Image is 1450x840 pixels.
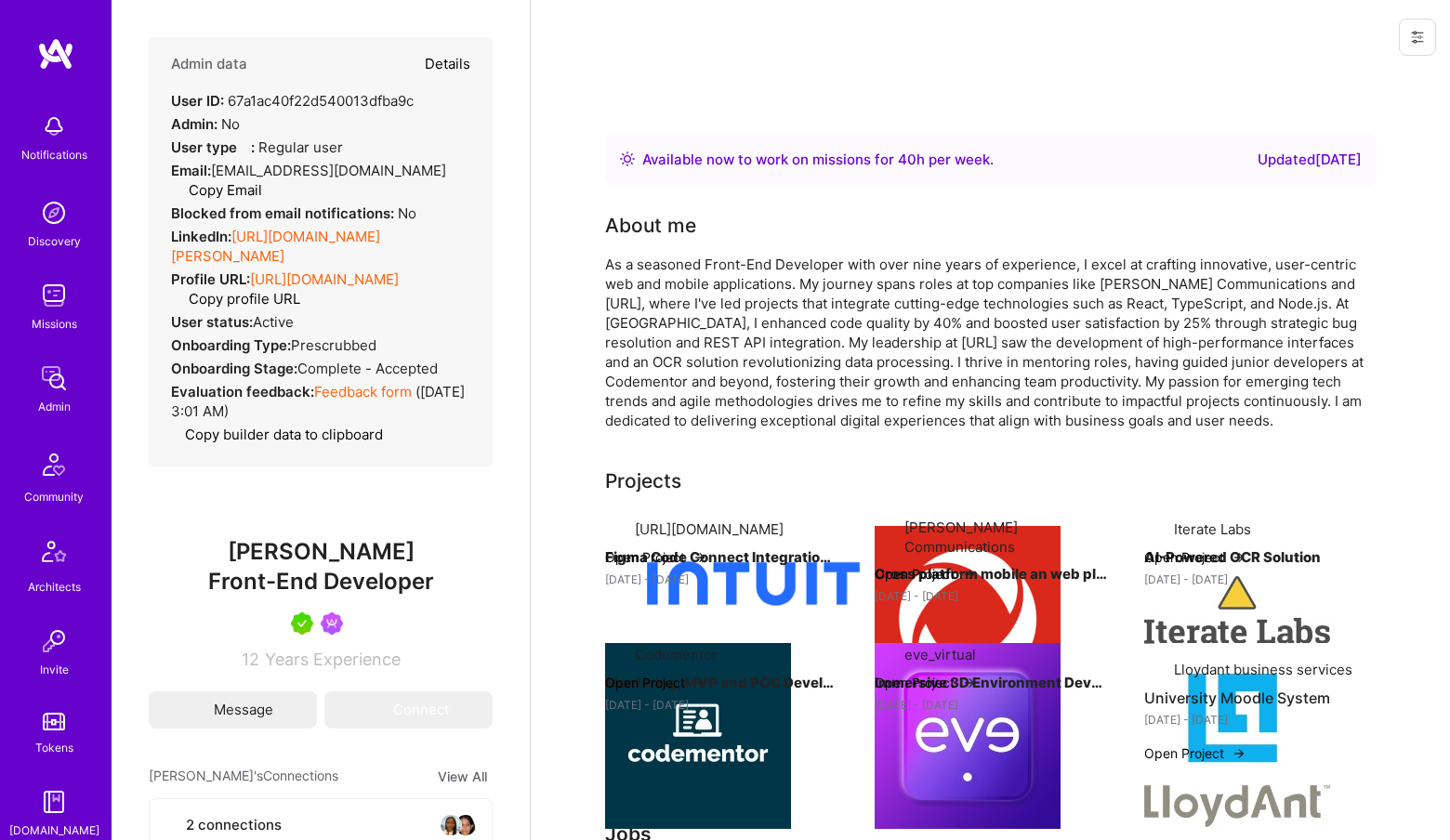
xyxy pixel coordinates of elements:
img: arrow-right [692,676,707,690]
a: [URL][DOMAIN_NAME] [250,270,399,288]
button: Open Project [605,547,707,567]
span: Complete - Accepted [297,360,438,377]
div: [DATE] - [DATE] [1144,570,1377,589]
div: [DATE] - [DATE] [875,586,1107,606]
div: Codementor [635,645,718,664]
strong: Onboarding Stage: [171,360,297,377]
h4: Immersive 3D Environment Development [875,671,1107,695]
span: Front-End Developer [208,568,434,595]
h4: University Moodle System [1144,686,1377,710]
div: Invite [40,660,69,679]
img: discovery [35,194,72,231]
h4: Admin data [171,56,247,72]
img: avatar [440,814,462,836]
img: avatar [455,814,477,836]
h4: AI-Powered OCR Solution [1144,545,1377,570]
h4: Cross platform mobile an web platform development [875,562,1107,586]
div: [URL][DOMAIN_NAME] [635,519,784,539]
img: Been on Mission [321,612,343,635]
div: Lloydant business services [1174,660,1352,679]
button: Open Project [875,673,977,692]
div: Updated [DATE] [1258,149,1362,171]
div: Architects [28,577,81,597]
div: [DATE] - [DATE] [605,570,837,589]
i: Help [237,138,251,152]
img: Company logo [1144,518,1330,703]
i: icon Collaborator [165,818,178,832]
div: Projects [605,467,681,495]
div: Regular user [171,138,343,157]
strong: User status: [171,313,253,331]
button: Open Project [1144,547,1246,567]
i: icon Copy [175,184,189,198]
div: Community [24,487,84,506]
div: About me [605,212,696,240]
h4: Mentoring, MVP and POC Development [605,671,837,695]
div: [PERSON_NAME] Communications [904,518,1107,557]
img: arrow-right [1232,550,1246,565]
span: 2 connections [186,815,282,834]
img: Community [32,442,76,487]
div: Discovery [28,231,81,251]
button: Open Project [605,673,707,692]
div: [DOMAIN_NAME] [9,820,99,840]
img: Architects [32,532,76,577]
span: [PERSON_NAME]'s Connections [149,766,338,787]
button: Copy Email [175,180,262,200]
i: icon Copy [175,293,189,307]
div: As a seasoned Front-End Developer with over nine years of experience, I excel at crafting innovat... [605,255,1377,430]
span: [EMAIL_ADDRESS][DOMAIN_NAME] [211,162,446,179]
span: [PERSON_NAME] [149,538,493,566]
button: Details [425,37,470,91]
img: admin teamwork [35,360,72,397]
div: No [171,203,416,223]
button: Open Project [875,564,977,584]
img: guide book [35,783,72,820]
img: Company logo [605,643,791,829]
img: arrow-right [1232,746,1246,761]
div: Tokens [35,738,73,757]
div: [DATE] - [DATE] [875,695,1107,715]
div: Notifications [21,145,87,164]
span: Years Experience [265,650,401,669]
img: teamwork [35,277,72,314]
img: Availability [620,151,635,166]
img: arrow-right [962,567,977,582]
a: [URL][DOMAIN_NAME][PERSON_NAME] [171,228,380,265]
div: Missions [32,314,77,334]
span: 40 [898,151,916,168]
img: tokens [43,713,65,730]
strong: Onboarding Type: [171,336,291,354]
button: Open Project [1144,743,1246,763]
i: icon Connect [368,702,385,718]
img: arrow-right [692,550,707,565]
button: Copy builder data to clipboard [171,425,383,444]
button: Copy profile URL [175,289,300,308]
strong: Email: [171,162,211,179]
div: eve_virtual [904,645,976,664]
strong: Evaluation feedback: [171,383,314,400]
button: Connect [324,691,493,728]
img: Invite [35,623,72,660]
span: 12 [242,650,259,669]
div: Available now to work on missions for h per week . [642,149,994,171]
img: Company logo [605,518,902,663]
strong: User type : [171,138,255,156]
button: View All [432,766,493,787]
img: Company logo [875,526,1061,712]
span: prescrubbed [291,336,376,354]
span: Active [253,313,294,331]
div: ( [DATE] 3:01 AM ) [171,382,470,421]
strong: Profile URL: [171,270,250,288]
h4: Figma Code Connect Integration + React [605,545,837,570]
div: Iterate Labs [1174,519,1251,539]
div: 67a1ac40f22d540013dfba9c [171,91,414,111]
button: Message [149,691,317,728]
strong: Blocked from email notifications: [171,204,398,222]
div: [DATE] - [DATE] [1144,710,1377,729]
strong: Admin: [171,115,217,133]
strong: User ID: [171,92,224,110]
div: No [171,114,240,134]
i: icon Mail [192,703,205,716]
div: [DATE] - [DATE] [605,695,837,715]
